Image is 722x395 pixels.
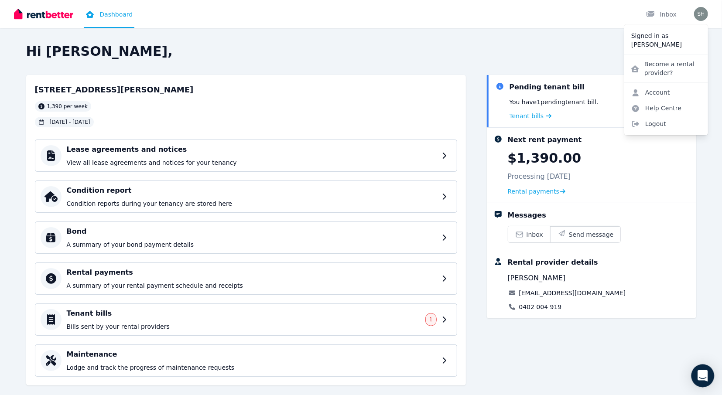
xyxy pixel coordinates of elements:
p: Processing [DATE] [508,171,571,182]
div: Inbox [646,10,677,19]
h4: Tenant bills [67,308,420,319]
span: Send message [569,230,614,239]
a: Rental payments [508,187,566,196]
h2: [STREET_ADDRESS][PERSON_NAME] [35,84,194,96]
a: Become a rental provider? [624,56,708,81]
div: Rental provider details [508,257,598,268]
div: Open Intercom Messenger [691,364,715,388]
span: Inbox [527,230,543,239]
p: Bills sent by your rental providers [67,322,420,331]
h4: Condition report [67,185,437,196]
span: Logout [624,116,708,132]
button: Send message [550,226,621,242]
p: Condition reports during your tenancy are stored here [67,199,437,208]
p: You have 1 pending tenant bill . [510,98,599,106]
span: [PERSON_NAME] [508,273,566,283]
a: 0402 004 919 [519,303,562,311]
a: Tenant bills [510,112,552,120]
span: Tenant bills [510,112,544,120]
p: A summary of your bond payment details [67,240,437,249]
p: $1,390.00 [508,150,582,166]
a: Account [624,85,677,100]
span: Rental payments [508,187,560,196]
img: Glen Schakier [694,7,708,21]
p: View all lease agreements and notices for your tenancy [67,158,437,167]
p: [PERSON_NAME] [631,40,701,49]
span: 1 [429,316,433,323]
a: [EMAIL_ADDRESS][DOMAIN_NAME] [519,289,626,297]
h4: Bond [67,226,437,237]
p: Lodge and track the progress of maintenance requests [67,363,437,372]
span: 1,390 per week [47,103,88,110]
h4: Maintenance [67,349,437,360]
div: Messages [508,210,546,221]
h4: Lease agreements and notices [67,144,437,155]
a: Help Centre [624,100,688,116]
div: Pending tenant bill [510,82,585,92]
a: Inbox [508,226,550,242]
p: Signed in as [631,31,701,40]
h4: Rental payments [67,267,437,278]
img: RentBetter [14,7,73,20]
p: A summary of your rental payment schedule and receipts [67,281,437,290]
span: [DATE] - [DATE] [50,119,90,126]
div: Next rent payment [508,135,582,145]
h2: Hi [PERSON_NAME], [26,44,696,59]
